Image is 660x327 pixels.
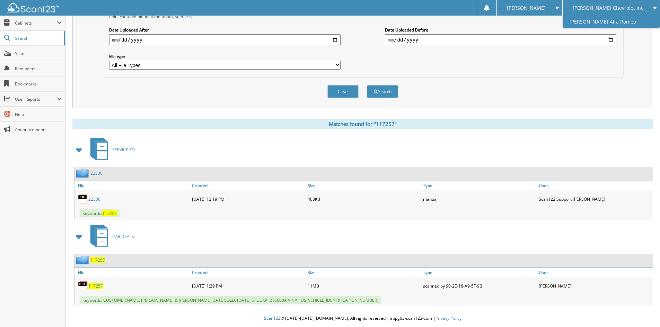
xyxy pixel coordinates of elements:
[80,296,381,304] span: Keywords: CUSTOMER NAME: [PERSON_NAME] & [PERSON_NAME] DATE SOLD: [DATE] STOCK#: 216600A VIN#: [U...
[109,27,341,33] label: Date Uploaded After
[190,268,306,277] a: Created
[563,16,660,28] a: [PERSON_NAME] Alfa Romeo
[102,210,117,216] span: 117257
[306,192,422,206] div: 403KB
[88,283,103,289] a: 117257
[421,268,537,277] a: Type
[327,85,359,98] button: Clear
[7,3,59,12] img: scan123-logo-white.svg
[421,192,537,206] div: manual
[625,294,660,327] iframe: Chat Widget
[190,181,306,190] a: Created
[15,127,62,133] span: Announcements
[306,279,422,293] div: 11MB
[76,256,90,264] img: folder2.png
[537,279,653,293] div: [PERSON_NAME]
[78,281,88,291] img: PDF.png
[109,54,341,60] label: File type
[182,13,191,19] a: here
[264,315,281,321] span: Scan123
[90,257,105,263] a: 117257
[507,6,546,10] span: [PERSON_NAME]
[537,268,653,277] a: User
[435,315,461,321] a: Privacy Policy
[385,27,616,33] label: Date Uploaded Before
[537,181,653,190] a: User
[15,96,57,102] span: User Reports
[65,310,660,327] div: © [DATE]-[DATE] [DOMAIN_NAME]. All rights reserved | appg03-scan123-com |
[537,192,653,206] div: Scan123 Support [PERSON_NAME]
[15,20,57,26] span: Cabinets
[112,147,135,153] span: SERVICE RO
[306,268,422,277] a: Size
[367,85,398,98] button: Search
[15,66,62,72] span: Reminders
[15,111,62,117] span: Help
[15,35,61,41] span: Search
[90,170,103,176] a: 22336
[573,6,643,10] span: [PERSON_NAME] Chevrolet Inc
[190,192,306,206] div: [DATE] 12:19 PM
[421,181,537,190] a: Type
[88,196,100,202] a: 22336
[74,181,190,190] a: File
[86,223,134,250] a: CAR DEALS
[15,51,62,56] span: Scan
[112,234,134,239] span: CAR DEALS
[80,209,120,217] span: Keywords:
[15,81,62,87] span: Bookmarks
[78,194,88,204] img: TIF.png
[421,279,537,293] div: scanned by 90-2E-16-A9-5F-9B
[86,136,135,163] a: SERVICE RO
[109,34,341,45] input: start
[306,181,422,190] a: Size
[76,169,90,178] img: folder2.png
[190,279,306,293] div: [DATE] 1:39 PM
[385,34,616,45] input: end
[74,268,190,277] a: File
[72,119,653,129] div: Matches found for "117257"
